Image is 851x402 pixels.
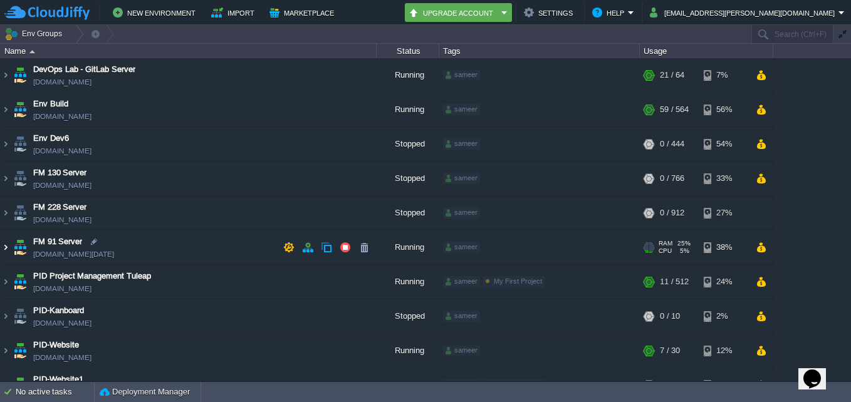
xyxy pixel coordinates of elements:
[33,317,91,329] a: [DOMAIN_NAME]
[33,304,84,317] a: PID-Kanboard
[4,25,66,43] button: Env Groups
[377,44,439,58] div: Status
[660,265,689,299] div: 11 / 512
[33,214,91,226] span: [DOMAIN_NAME]
[33,373,83,386] a: PID-Website1
[211,5,258,20] button: Import
[1,93,11,126] img: AMDAwAAAACH5BAEAAAAALAAAAAABAAEAAAICRAEAOw==
[33,351,91,364] a: [DOMAIN_NAME]
[443,379,480,391] div: sameer
[33,201,86,214] a: FM 228 Server
[704,93,744,126] div: 56%
[660,127,684,161] div: 0 / 444
[524,5,577,20] button: Settings
[377,196,439,230] div: Stopped
[443,70,480,81] div: sameer
[659,247,672,255] span: CPU
[798,352,838,389] iframe: chat widget
[704,162,744,195] div: 33%
[1,162,11,195] img: AMDAwAAAACH5BAEAAAAALAAAAAABAAEAAAICRAEAOw==
[704,58,744,92] div: 7%
[33,235,82,248] a: FM 91 Server
[33,145,91,157] span: [DOMAIN_NAME]
[704,368,744,402] div: 2%
[113,5,199,20] button: New Environment
[11,368,29,402] img: AMDAwAAAACH5BAEAAAAALAAAAAABAAEAAAICRAEAOw==
[409,5,498,20] button: Upgrade Account
[11,93,29,126] img: AMDAwAAAACH5BAEAAAAALAAAAAABAAEAAAICRAEAOw==
[33,179,91,192] span: [DOMAIN_NAME]
[377,58,439,92] div: Running
[377,230,439,264] div: Running
[1,196,11,230] img: AMDAwAAAACH5BAEAAAAALAAAAAABAAEAAAICRAEAOw==
[1,58,11,92] img: AMDAwAAAACH5BAEAAAAALAAAAAABAAEAAAICRAEAOw==
[11,127,29,161] img: AMDAwAAAACH5BAEAAAAALAAAAAABAAEAAAICRAEAOw==
[704,299,744,333] div: 2%
[33,270,151,282] a: PID Project Management Tuleap
[11,196,29,230] img: AMDAwAAAACH5BAEAAAAALAAAAAABAAEAAAICRAEAOw==
[377,93,439,126] div: Running
[33,282,91,295] span: [DOMAIN_NAME]
[443,345,480,356] div: sameer
[33,167,86,179] a: FM 130 Server
[11,334,29,368] img: AMDAwAAAACH5BAEAAAAALAAAAAABAAEAAAICRAEAOw==
[1,127,11,161] img: AMDAwAAAACH5BAEAAAAALAAAAAABAAEAAAICRAEAOw==
[11,230,29,264] img: AMDAwAAAACH5BAEAAAAALAAAAAABAAEAAAICRAEAOw==
[640,44,773,58] div: Usage
[33,63,135,76] a: DevOps Lab - GitLab Server
[659,240,672,247] span: RAM
[11,162,29,195] img: AMDAwAAAACH5BAEAAAAALAAAAAABAAEAAAICRAEAOw==
[1,334,11,368] img: AMDAwAAAACH5BAEAAAAALAAAAAABAAEAAAICRAEAOw==
[677,240,691,247] span: 25%
[660,334,680,368] div: 7 / 30
[16,382,94,402] div: No active tasks
[443,104,480,115] div: sameer
[592,5,628,20] button: Help
[660,196,684,230] div: 0 / 912
[1,44,376,58] div: Name
[704,334,744,368] div: 12%
[377,334,439,368] div: Running
[377,127,439,161] div: Stopped
[377,368,439,402] div: Running
[29,50,35,53] img: AMDAwAAAACH5BAEAAAAALAAAAAABAAEAAAICRAEAOw==
[443,173,480,184] div: sameer
[1,230,11,264] img: AMDAwAAAACH5BAEAAAAALAAAAAABAAEAAAICRAEAOw==
[704,127,744,161] div: 54%
[377,299,439,333] div: Stopped
[1,265,11,299] img: AMDAwAAAACH5BAEAAAAALAAAAAABAAEAAAICRAEAOw==
[269,5,338,20] button: Marketplace
[660,162,684,195] div: 0 / 766
[677,247,689,255] span: 5%
[33,110,91,123] span: [DOMAIN_NAME]
[660,58,684,92] div: 21 / 64
[660,299,680,333] div: 0 / 10
[704,230,744,264] div: 38%
[660,93,689,126] div: 59 / 564
[443,138,480,150] div: sameer
[33,339,79,351] a: PID-Website
[443,242,480,253] div: sameer
[33,248,114,260] span: [DOMAIN_NAME][DATE]
[440,44,639,58] div: Tags
[11,299,29,333] img: AMDAwAAAACH5BAEAAAAALAAAAAABAAEAAAICRAEAOw==
[443,276,480,287] div: sameer
[650,5,838,20] button: [EMAIL_ADDRESS][PERSON_NAME][DOMAIN_NAME]
[377,162,439,195] div: Stopped
[33,76,91,88] a: [DOMAIN_NAME]
[4,5,90,21] img: CloudJiffy
[660,368,680,402] div: 2 / 16
[494,277,542,285] span: My First Project
[33,132,69,145] a: Env Dev6
[33,98,68,110] a: Env Build
[11,265,29,299] img: AMDAwAAAACH5BAEAAAAALAAAAAABAAEAAAICRAEAOw==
